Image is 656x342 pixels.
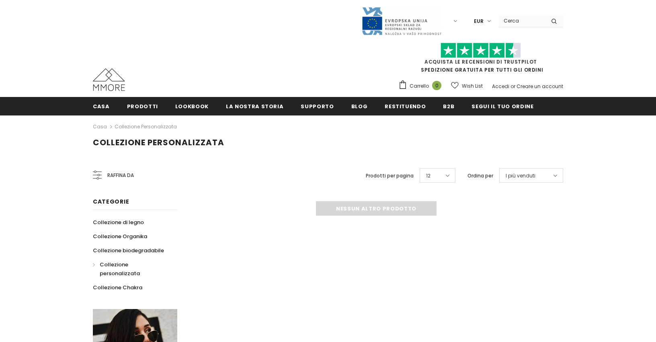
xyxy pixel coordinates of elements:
[93,233,147,240] span: Collezione Organika
[93,280,142,295] a: Collezione Chakra
[441,43,521,58] img: Fidati di Pilot Stars
[93,103,110,110] span: Casa
[226,97,283,115] a: La nostra storia
[93,284,142,291] span: Collezione Chakra
[100,261,140,277] span: Collezione personalizzata
[398,46,563,73] span: SPEDIZIONE GRATUITA PER TUTTI GLI ORDINI
[426,172,430,180] span: 12
[462,82,483,90] span: Wish List
[432,81,441,90] span: 0
[93,198,129,206] span: Categorie
[351,103,368,110] span: Blog
[175,97,209,115] a: Lookbook
[107,171,134,180] span: Raffina da
[93,258,168,280] a: Collezione personalizzata
[93,137,224,148] span: Collezione personalizzata
[474,17,484,25] span: EUR
[443,103,454,110] span: B2B
[93,247,164,254] span: Collezione biodegradabile
[398,80,445,92] a: Carrello 0
[226,103,283,110] span: La nostra storia
[93,243,164,258] a: Collezione biodegradabile
[301,97,334,115] a: supporto
[385,97,426,115] a: Restituendo
[451,79,483,93] a: Wish List
[127,103,158,110] span: Prodotti
[301,103,334,110] span: supporto
[93,218,144,226] span: Collezione di legno
[93,229,147,243] a: Collezione Organika
[115,123,177,130] a: Collezione personalizzata
[93,97,110,115] a: Casa
[93,122,107,132] a: Casa
[443,97,454,115] a: B2B
[127,97,158,115] a: Prodotti
[499,15,545,27] input: Search Site
[467,172,493,180] label: Ordina per
[93,68,125,91] img: Casi MMORE
[492,83,509,90] a: Accedi
[361,17,442,24] a: Javni Razpis
[410,82,429,90] span: Carrello
[506,172,535,180] span: I più venduti
[517,83,563,90] a: Creare un account
[351,97,368,115] a: Blog
[510,83,515,90] span: or
[424,58,537,65] a: Acquista le recensioni di TrustPilot
[385,103,426,110] span: Restituendo
[361,6,442,36] img: Javni Razpis
[366,172,414,180] label: Prodotti per pagina
[471,97,533,115] a: Segui il tuo ordine
[471,103,533,110] span: Segui il tuo ordine
[93,215,144,229] a: Collezione di legno
[175,103,209,110] span: Lookbook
